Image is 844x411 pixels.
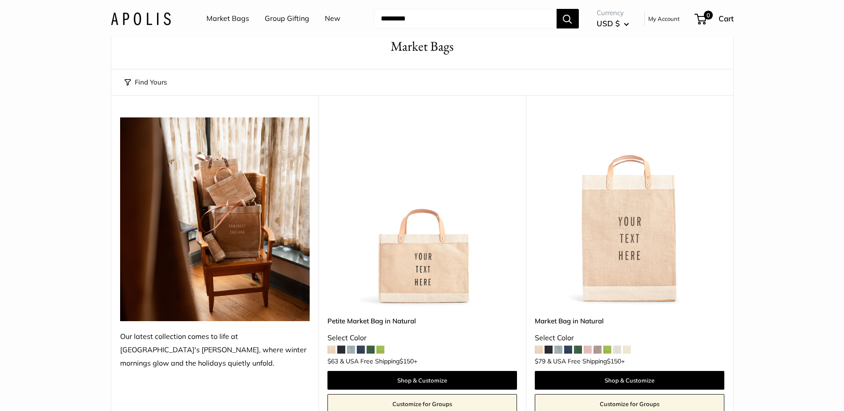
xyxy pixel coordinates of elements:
span: & USA Free Shipping + [340,358,417,364]
a: Market Bag in NaturalMarket Bag in Natural [535,117,724,307]
span: $63 [327,357,338,365]
span: USD $ [597,19,620,28]
span: Cart [719,14,734,23]
a: New [325,12,340,25]
div: Select Color [535,331,724,345]
span: & USA Free Shipping + [547,358,625,364]
span: $150 [400,357,414,365]
img: Market Bag in Natural [535,117,724,307]
a: Market Bags [206,12,249,25]
button: Search [557,9,579,28]
h1: Market Bags [125,37,720,56]
a: Petite Market Bag in NaturalPetite Market Bag in Natural [327,117,517,307]
span: $150 [607,357,621,365]
input: Search... [374,9,557,28]
a: Petite Market Bag in Natural [327,316,517,326]
a: 0 Cart [695,12,734,26]
a: Group Gifting [265,12,309,25]
a: Shop & Customize [535,371,724,390]
button: Find Yours [125,76,167,89]
a: Shop & Customize [327,371,517,390]
button: USD $ [597,16,629,31]
div: Select Color [327,331,517,345]
a: My Account [648,13,680,24]
span: 0 [703,11,712,20]
span: Currency [597,7,629,19]
img: Apolis [111,12,171,25]
img: Petite Market Bag in Natural [327,117,517,307]
img: Our latest collection comes to life at UK's Estelle Manor, where winter mornings glow and the hol... [120,117,310,321]
a: Market Bag in Natural [535,316,724,326]
span: $79 [535,357,545,365]
div: Our latest collection comes to life at [GEOGRAPHIC_DATA]'s [PERSON_NAME], where winter mornings g... [120,330,310,370]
